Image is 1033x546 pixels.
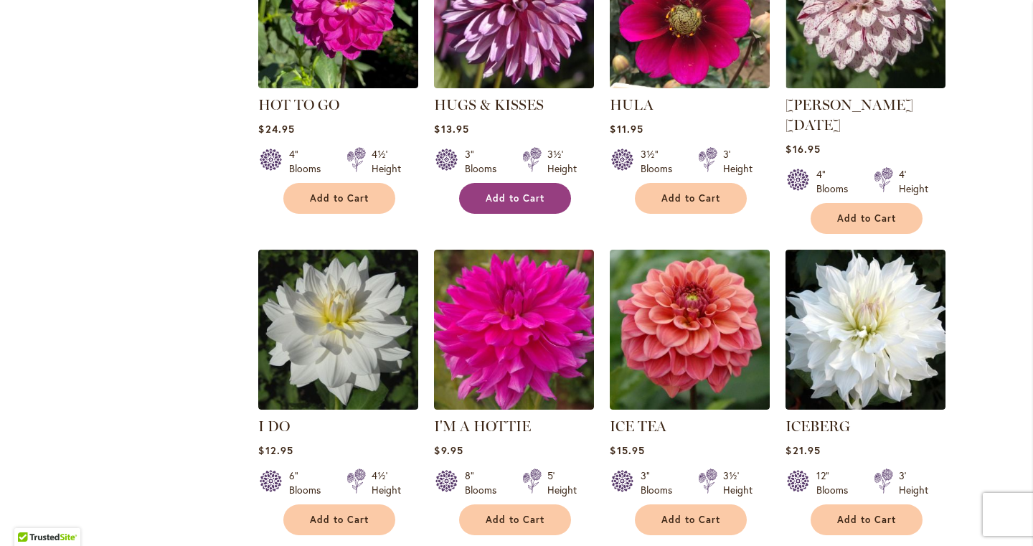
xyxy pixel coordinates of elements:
[459,504,571,535] button: Add to Cart
[837,212,896,225] span: Add to Cart
[610,418,666,435] a: ICE TEA
[811,203,923,234] button: Add to Cart
[258,418,290,435] a: I DO
[661,192,720,204] span: Add to Cart
[786,443,820,457] span: $21.95
[610,77,770,91] a: HULA
[459,183,571,214] button: Add to Cart
[289,147,329,176] div: 4" Blooms
[547,147,577,176] div: 3½' Height
[486,514,544,526] span: Add to Cart
[434,418,531,435] a: I'M A HOTTIE
[258,122,294,136] span: $24.95
[610,399,770,413] a: ICE TEA
[610,443,644,457] span: $15.95
[434,77,594,91] a: HUGS & KISSES
[899,167,928,196] div: 4' Height
[786,77,945,91] a: HULIN'S CARNIVAL
[434,443,463,457] span: $9.95
[372,469,401,497] div: 4½' Height
[465,469,505,497] div: 8" Blooms
[816,469,857,497] div: 12" Blooms
[811,504,923,535] button: Add to Cart
[786,142,820,156] span: $16.95
[610,96,654,113] a: HULA
[434,399,594,413] a: I'm A Hottie
[816,167,857,196] div: 4" Blooms
[258,443,293,457] span: $12.95
[635,183,747,214] button: Add to Cart
[465,147,505,176] div: 3" Blooms
[11,495,51,535] iframe: Launch Accessibility Center
[372,147,401,176] div: 4½' Height
[723,469,753,497] div: 3½' Height
[547,469,577,497] div: 5' Height
[723,147,753,176] div: 3' Height
[786,418,850,435] a: ICEBERG
[610,250,770,410] img: ICE TEA
[434,96,544,113] a: HUGS & KISSES
[258,77,418,91] a: HOT TO GO
[786,399,945,413] a: ICEBERG
[641,469,681,497] div: 3" Blooms
[258,96,339,113] a: HOT TO GO
[641,147,681,176] div: 3½" Blooms
[899,469,928,497] div: 3' Height
[434,250,594,410] img: I'm A Hottie
[434,122,468,136] span: $13.95
[786,96,913,133] a: [PERSON_NAME] [DATE]
[289,469,329,497] div: 6" Blooms
[310,514,369,526] span: Add to Cart
[486,192,544,204] span: Add to Cart
[786,250,945,410] img: ICEBERG
[258,399,418,413] a: I DO
[283,504,395,535] button: Add to Cart
[258,250,418,410] img: I DO
[635,504,747,535] button: Add to Cart
[837,514,896,526] span: Add to Cart
[610,122,643,136] span: $11.95
[283,183,395,214] button: Add to Cart
[661,514,720,526] span: Add to Cart
[310,192,369,204] span: Add to Cart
